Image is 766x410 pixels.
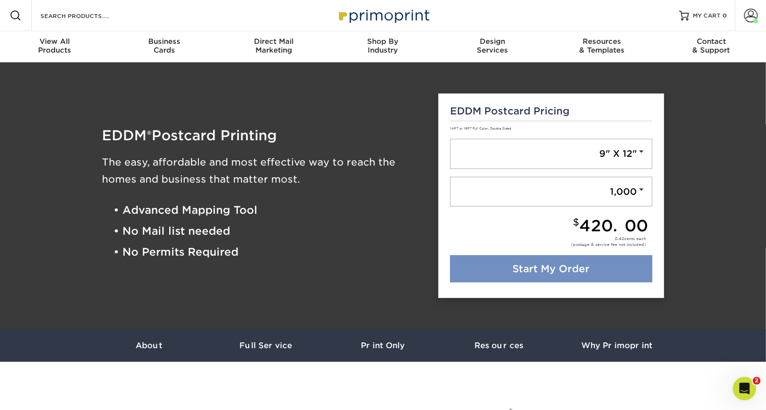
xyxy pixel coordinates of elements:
[580,216,648,235] span: 420.00
[438,31,547,62] a: DesignServices
[109,37,218,55] div: Cards
[450,127,511,130] small: 14PT or 16PT Full Color, Double Sided
[753,377,761,385] span: 2
[2,380,83,407] iframe: Google Customer Reviews
[657,37,766,46] span: Contact
[325,329,442,362] a: Print Only
[102,129,424,142] h1: EDDM Postcard Printing
[573,217,580,228] small: $
[438,37,547,55] div: Services
[450,139,652,169] a: 9" X 12"
[219,31,328,62] a: Direct MailMarketing
[438,37,547,46] span: Design
[91,329,208,362] a: About
[147,128,152,142] span: ®
[325,341,442,350] h3: Print Only
[733,377,756,400] iframe: Intercom live chat
[547,37,656,55] div: & Templates
[219,37,328,55] div: Marketing
[91,341,208,350] h3: About
[208,341,325,350] h3: Full Service
[114,242,424,263] li: • No Permits Required
[547,37,656,46] span: Resources
[442,329,559,362] a: Resources
[39,10,135,21] input: SEARCH PRODUCTS.....
[559,329,676,362] a: Why Primoprint
[450,105,652,117] h5: EDDM Postcard Pricing
[102,154,424,188] h3: The easy, affordable and most effective way to reach the homes and business that matter most.
[114,221,424,242] li: • No Mail list needed
[328,37,437,55] div: Industry
[328,31,437,62] a: Shop ByIndustry
[208,329,325,362] a: Full Service
[109,31,218,62] a: BusinessCards
[693,12,721,20] span: MY CART
[109,37,218,46] span: Business
[657,31,766,62] a: Contact& Support
[328,37,437,46] span: Shop By
[114,200,424,221] li: • Advanced Mapping Tool
[219,37,328,46] span: Direct Mail
[657,37,766,55] div: & Support
[615,236,625,241] span: 0.42
[450,255,652,282] a: Start My Order
[450,177,652,207] a: 1,000
[547,31,656,62] a: Resources& Templates
[723,12,727,19] span: 0
[559,341,676,350] h3: Why Primoprint
[334,5,432,26] img: Primoprint
[442,341,559,350] h3: Resources
[571,236,647,247] div: cents each (postage & service fee not included)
